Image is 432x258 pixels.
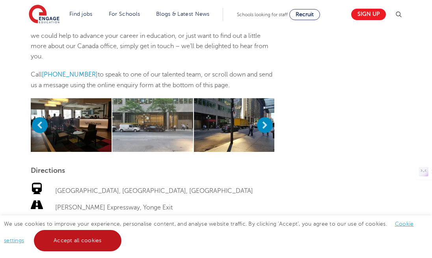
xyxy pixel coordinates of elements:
[109,11,140,17] a: For Schools
[31,183,274,199] li: [GEOGRAPHIC_DATA], [GEOGRAPHIC_DATA], [GEOGRAPHIC_DATA]
[237,12,288,17] span: Schools looking for staff
[289,9,320,20] a: Recruit
[31,199,274,216] li: [PERSON_NAME] Expressway, Yonge Exit
[32,117,48,133] button: Previous
[42,71,98,78] a: [PHONE_NUMBER]
[31,20,274,62] p: Would you like to know more? If you’re intrigued about Engage Education and how we could help to ...
[257,117,273,133] button: Next
[29,5,60,24] img: Engage Education
[296,11,314,17] span: Recruit
[34,230,121,251] a: Accept all cookies
[69,11,93,17] a: Find jobs
[31,69,274,90] p: Call to speak to one of our talented team, or scroll down and send us a message using the online ...
[351,9,386,20] a: Sign up
[156,11,210,17] a: Blogs & Latest News
[31,167,274,175] h3: Directions
[4,221,413,243] span: We use cookies to improve your experience, personalise content, and analyse website traffic. By c...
